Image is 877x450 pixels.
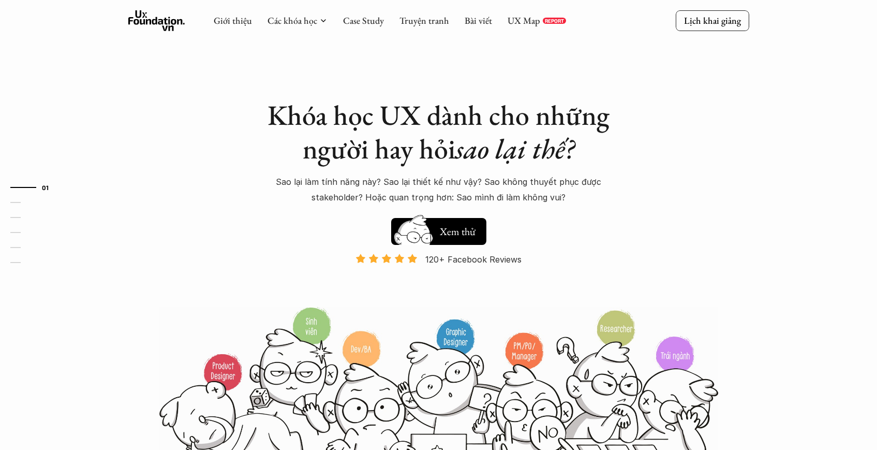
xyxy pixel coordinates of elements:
p: Lịch khai giảng [684,14,741,26]
p: 120+ Facebook Reviews [425,252,522,267]
a: Case Study [343,14,384,26]
h1: Khóa học UX dành cho những người hay hỏi [258,98,620,166]
a: Xem thử [391,213,486,245]
p: REPORT [545,18,564,24]
a: Bài viết [465,14,492,26]
a: REPORT [543,18,566,24]
a: Truyện tranh [399,14,449,26]
a: 01 [10,181,60,194]
a: Lịch khai giảng [676,10,749,31]
strong: 01 [42,184,49,191]
a: Các khóa học [267,14,317,26]
em: sao lại thế? [455,130,574,167]
a: 120+ Facebook Reviews [347,253,531,306]
a: UX Map [508,14,540,26]
h5: Xem thử [440,224,475,239]
p: Sao lại làm tính năng này? Sao lại thiết kế như vậy? Sao không thuyết phục được stakeholder? Hoặc... [258,174,620,206]
a: Giới thiệu [214,14,252,26]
